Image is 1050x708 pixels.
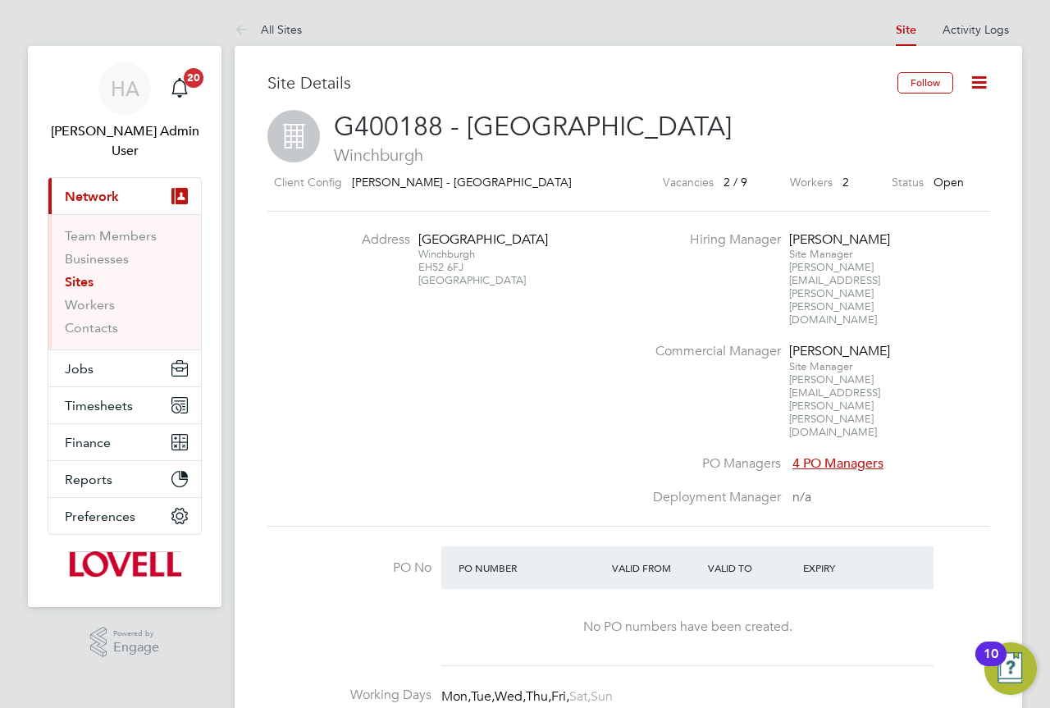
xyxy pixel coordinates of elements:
[111,78,139,99] span: HA
[48,461,201,497] button: Reports
[65,320,118,336] a: Contacts
[267,72,897,94] h3: Site Details
[48,350,201,386] button: Jobs
[65,189,119,204] span: Network
[235,22,302,37] a: All Sites
[643,231,781,249] label: Hiring Manager
[65,251,129,267] a: Businesses
[458,619,917,636] div: No PO numbers have been created.
[943,22,1009,37] a: Activity Logs
[65,228,157,244] a: Team Members
[842,175,849,190] span: 2
[65,435,111,450] span: Finance
[320,231,410,249] label: Address
[48,121,202,161] span: Hays Admin User
[790,172,833,193] label: Workers
[418,248,521,287] div: Winchburgh EH52 6FJ [GEOGRAPHIC_DATA]
[792,455,883,472] span: 4 PO Managers
[267,144,989,166] span: Winchburgh
[896,23,916,37] a: Site
[897,72,953,94] button: Follow
[352,175,572,190] span: [PERSON_NAME] - [GEOGRAPHIC_DATA]
[113,641,159,655] span: Engage
[48,498,201,534] button: Preferences
[892,172,924,193] label: Status
[48,178,201,214] button: Network
[184,68,203,88] span: 20
[526,688,551,705] span: Thu,
[789,260,880,327] span: [PERSON_NAME][EMAIL_ADDRESS][PERSON_NAME][PERSON_NAME][DOMAIN_NAME]
[441,688,471,705] span: Mon,
[984,654,998,675] div: 10
[454,553,608,582] div: PO Number
[65,361,94,377] span: Jobs
[789,231,892,249] div: [PERSON_NAME]
[792,489,811,505] span: n/a
[789,372,880,439] span: [PERSON_NAME][EMAIL_ADDRESS][PERSON_NAME][PERSON_NAME][DOMAIN_NAME]
[48,424,201,460] button: Finance
[334,111,732,143] span: G400188 - [GEOGRAPHIC_DATA]
[65,398,133,413] span: Timesheets
[569,688,591,705] span: Sat,
[789,343,892,360] div: [PERSON_NAME]
[418,231,521,249] div: [GEOGRAPHIC_DATA]
[799,553,895,582] div: Expiry
[704,553,800,582] div: Valid To
[163,62,196,115] a: 20
[48,551,202,578] a: Go to home page
[643,455,781,473] label: PO Managers
[113,627,159,641] span: Powered by
[65,472,112,487] span: Reports
[68,551,180,578] img: lovell-logo-retina.png
[663,172,714,193] label: Vacancies
[643,489,781,506] label: Deployment Manager
[48,62,202,161] a: HA[PERSON_NAME] Admin User
[724,175,747,190] span: 2 / 9
[643,343,781,360] label: Commercial Manager
[267,560,431,577] label: PO No
[789,359,852,373] span: Site Manager
[65,274,94,290] a: Sites
[65,509,135,524] span: Preferences
[274,172,342,193] label: Client Config
[48,387,201,423] button: Timesheets
[934,175,964,190] span: Open
[90,627,160,658] a: Powered byEngage
[789,247,852,261] span: Site Manager
[608,553,704,582] div: Valid From
[984,642,1037,695] button: Open Resource Center, 10 new notifications
[495,688,526,705] span: Wed,
[471,688,495,705] span: Tue,
[551,688,569,705] span: Fri,
[591,688,613,705] span: Sun
[267,687,431,704] label: Working Days
[28,46,221,607] nav: Main navigation
[65,297,115,313] a: Workers
[48,214,201,349] div: Network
